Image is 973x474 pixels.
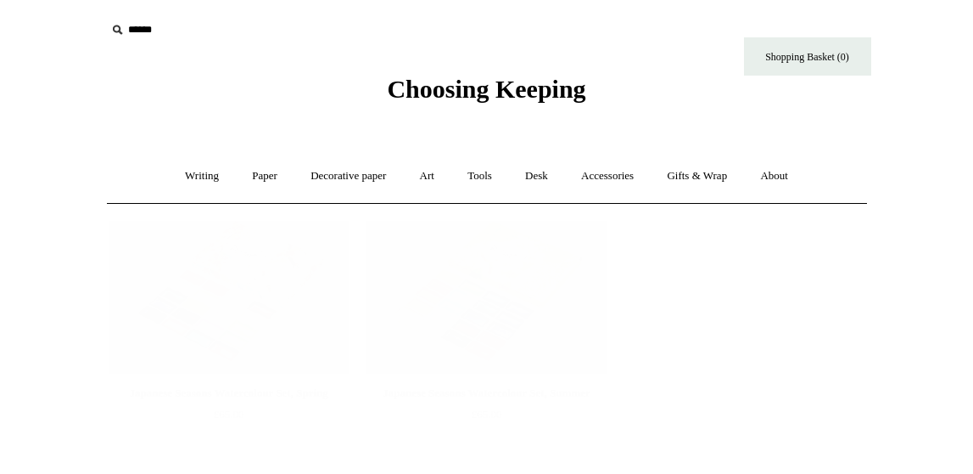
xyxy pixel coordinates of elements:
span: £65.00 [472,408,502,420]
img: Japanese Seasons Watercolour Set, Summer [366,221,607,374]
a: Art [405,154,450,199]
a: Choosing Keeping [387,88,585,100]
span: Choosing Keeping [387,75,585,103]
div: Japanese Seasons Watercolour Set, Spring [113,383,345,403]
a: About [745,154,803,199]
a: Gifts & Wrap [651,154,742,199]
a: Shopping Basket (0) [744,37,871,76]
a: Tools [452,154,507,199]
a: Writing [170,154,234,199]
a: Decorative paper [295,154,401,199]
a: Accessories [566,154,649,199]
a: Desk [510,154,563,199]
span: £65.00 [214,408,244,420]
a: Paper [237,154,293,199]
a: Japanese Seasons Watercolour Set, Spring Japanese Seasons Watercolour Set, Spring [109,221,349,374]
div: Japanese Seasons Watercolour Set, Summer [370,383,602,403]
a: Japanese Seasons Watercolour Set, Summer Japanese Seasons Watercolour Set, Summer [366,221,607,374]
a: Japanese Seasons Watercolour Set, Summer £65.00 [366,383,607,453]
img: Japanese Seasons Watercolour Set, Spring [109,221,349,374]
a: Japanese Seasons Watercolour Set, Spring £65.00 [109,383,349,453]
